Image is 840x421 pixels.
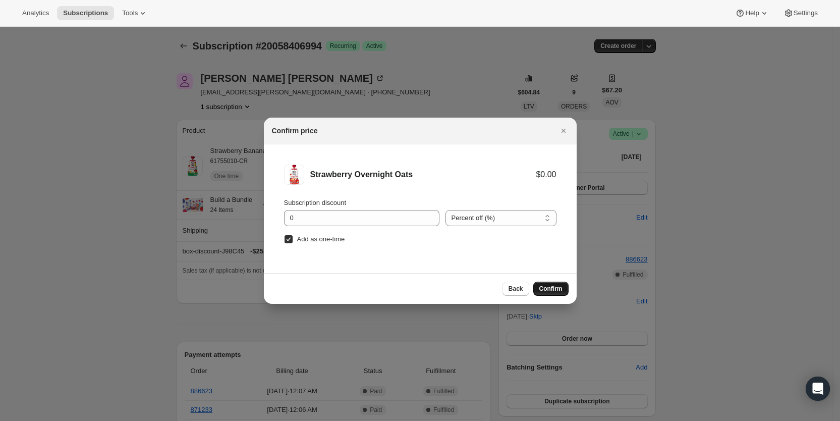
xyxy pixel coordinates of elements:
div: Open Intercom Messenger [806,377,830,401]
button: Analytics [16,6,55,20]
span: Add as one-time [297,235,345,243]
button: Subscriptions [57,6,114,20]
button: Back [502,282,529,296]
span: Help [745,9,759,17]
button: Tools [116,6,154,20]
span: Back [509,285,523,293]
h2: Confirm price [272,126,318,136]
div: Strawberry Overnight Oats [310,170,536,180]
span: Settings [794,9,818,17]
span: Subscriptions [63,9,108,17]
img: Strawberry Overnight Oats [284,165,304,185]
button: Settings [777,6,824,20]
button: Confirm [533,282,569,296]
span: Tools [122,9,138,17]
span: Subscription discount [284,199,347,206]
div: $0.00 [536,170,556,180]
button: Close [556,124,571,138]
span: Analytics [22,9,49,17]
span: Confirm [539,285,563,293]
button: Help [729,6,775,20]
